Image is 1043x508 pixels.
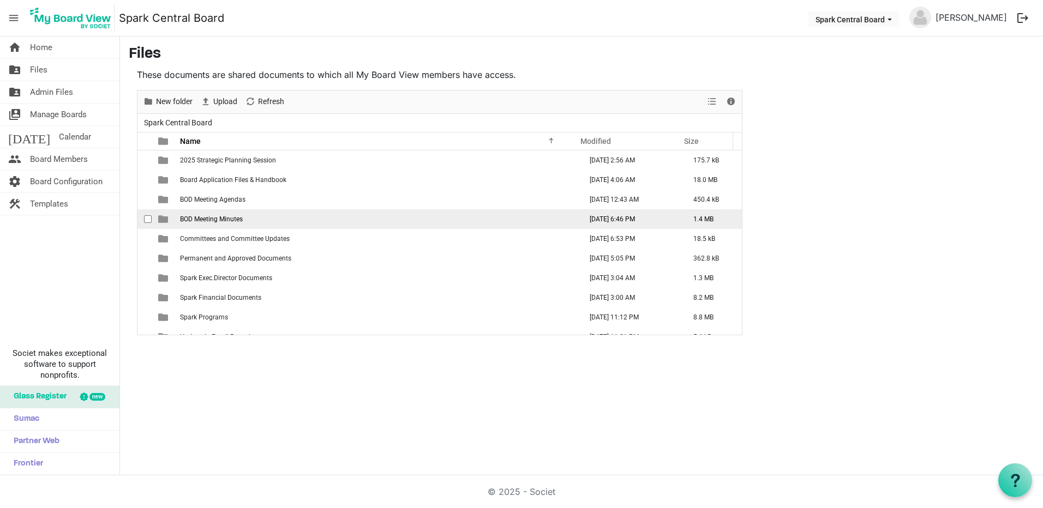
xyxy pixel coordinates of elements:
[8,37,21,58] span: home
[8,453,43,475] span: Frontier
[30,37,52,58] span: Home
[152,190,177,209] td: is template cell column header type
[137,170,152,190] td: checkbox
[8,126,50,148] span: [DATE]
[180,313,228,321] span: Spark Programs
[177,170,578,190] td: Board Application Files & Handbook is template cell column header Name
[257,95,285,108] span: Refresh
[682,268,742,288] td: 1.3 MB is template cell column header Size
[578,209,682,229] td: September 02, 2025 6:46 PM column header Modified
[909,7,931,28] img: no-profile-picture.svg
[89,393,105,401] div: new
[931,7,1011,28] a: [PERSON_NAME]
[137,249,152,268] td: checkbox
[59,126,91,148] span: Calendar
[30,171,103,192] span: Board Configuration
[243,95,286,108] button: Refresh
[177,209,578,229] td: BOD Meeting Minutes is template cell column header Name
[152,249,177,268] td: is template cell column header type
[8,104,21,125] span: switch_account
[682,150,742,170] td: 175.7 kB is template cell column header Size
[8,408,39,430] span: Sumac
[177,229,578,249] td: Committees and Committee Updates is template cell column header Name
[155,95,194,108] span: New folder
[8,431,59,452] span: Partner Web
[724,95,739,108] button: Details
[177,307,578,327] td: Spark Programs is template cell column header Name
[152,268,177,288] td: is template cell column header type
[177,288,578,307] td: Spark Financial Documents is template cell column header Name
[180,215,243,223] span: BOD Meeting Minutes
[177,190,578,209] td: BOD Meeting Agendas is template cell column header Name
[578,288,682,307] td: August 05, 2025 3:00 AM column header Modified
[684,137,699,146] span: Size
[137,68,742,81] p: These documents are shared documents to which all My Board View members have access.
[152,150,177,170] td: is template cell column header type
[241,90,288,113] div: Refresh
[196,90,241,113] div: Upload
[129,45,1034,64] h3: Files
[142,116,214,130] span: Spark Central Board
[137,288,152,307] td: checkbox
[705,95,718,108] button: View dropdownbutton
[177,249,578,268] td: Permanent and Approved Documents is template cell column header Name
[682,209,742,229] td: 1.4 MB is template cell column header Size
[152,209,177,229] td: is template cell column header type
[137,229,152,249] td: checkbox
[180,255,291,262] span: Permanent and Approved Documents
[3,8,24,28] span: menu
[30,193,68,215] span: Templates
[578,229,682,249] td: February 18, 2025 6:53 PM column header Modified
[152,229,177,249] td: is template cell column header type
[177,150,578,170] td: 2025 Strategic Planning Session is template cell column header Name
[682,190,742,209] td: 450.4 kB is template cell column header Size
[30,148,88,170] span: Board Members
[152,307,177,327] td: is template cell column header type
[578,170,682,190] td: May 23, 2025 4:06 AM column header Modified
[177,268,578,288] td: Spark Exec.Director Documents is template cell column header Name
[8,148,21,170] span: people
[137,327,152,347] td: checkbox
[212,95,238,108] span: Upload
[578,307,682,327] td: January 14, 2025 11:12 PM column header Modified
[180,274,272,282] span: Spark Exec.Director Documents
[119,7,224,29] a: Spark Central Board
[137,209,152,229] td: checkbox
[27,4,119,32] a: My Board View Logo
[139,90,196,113] div: New folder
[8,171,21,192] span: settings
[199,95,239,108] button: Upload
[808,11,899,27] button: Spark Central Board dropdownbutton
[578,190,682,209] td: May 15, 2025 12:43 AM column header Modified
[30,59,47,81] span: Files
[137,268,152,288] td: checkbox
[180,137,201,146] span: Name
[578,327,682,347] td: December 10, 2024 11:21 PM column header Modified
[682,288,742,307] td: 8.2 MB is template cell column header Size
[27,4,115,32] img: My Board View Logo
[722,90,740,113] div: Details
[180,294,261,301] span: Spark Financial Documents
[152,327,177,347] td: is template cell column header type
[8,81,21,103] span: folder_shared
[8,59,21,81] span: folder_shared
[152,170,177,190] td: is template cell column header type
[137,190,152,209] td: checkbox
[180,235,290,243] span: Committees and Committee Updates
[682,249,742,268] td: 362.8 kB is template cell column header Size
[5,348,115,380] span: Societ makes exceptional software to support nonprofits.
[141,95,195,108] button: New folder
[1011,7,1034,29] button: logout
[30,104,87,125] span: Manage Boards
[578,150,682,170] td: June 26, 2025 2:56 AM column header Modified
[8,386,67,408] span: Glass Register
[177,327,578,347] td: Voting via Email Records is template cell column header Name
[137,307,152,327] td: checkbox
[682,229,742,249] td: 18.5 kB is template cell column header Size
[682,170,742,190] td: 18.0 MB is template cell column header Size
[30,81,73,103] span: Admin Files
[703,90,722,113] div: View
[8,193,21,215] span: construction
[180,176,286,184] span: Board Application Files & Handbook
[578,268,682,288] td: June 12, 2025 3:04 AM column header Modified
